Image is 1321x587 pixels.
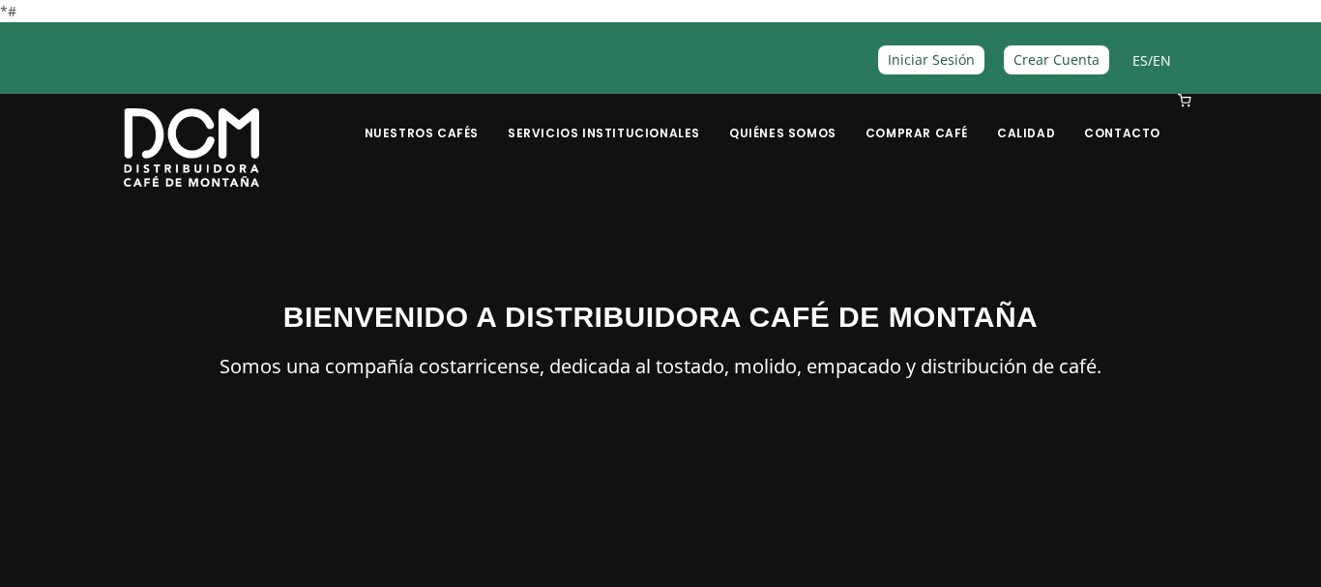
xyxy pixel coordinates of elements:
a: Nuestros Cafés [353,96,490,141]
a: Contacto [1072,96,1172,141]
a: Crear Cuenta [1004,45,1109,73]
a: Servicios Institucionales [496,96,712,141]
a: Quiénes Somos [718,96,848,141]
a: EN [1153,51,1171,70]
span: / [1132,49,1171,72]
a: Iniciar Sesión [878,45,984,73]
a: Calidad [985,96,1067,141]
p: Somos una compañía costarricense, dedicada al tostado, molido, empacado y distribución de café. [124,350,1197,383]
a: Comprar Café [854,96,980,141]
h3: BIENVENIDO A DISTRIBUIDORA CAFÉ DE MONTAÑA [124,295,1197,338]
a: ES [1132,51,1148,70]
